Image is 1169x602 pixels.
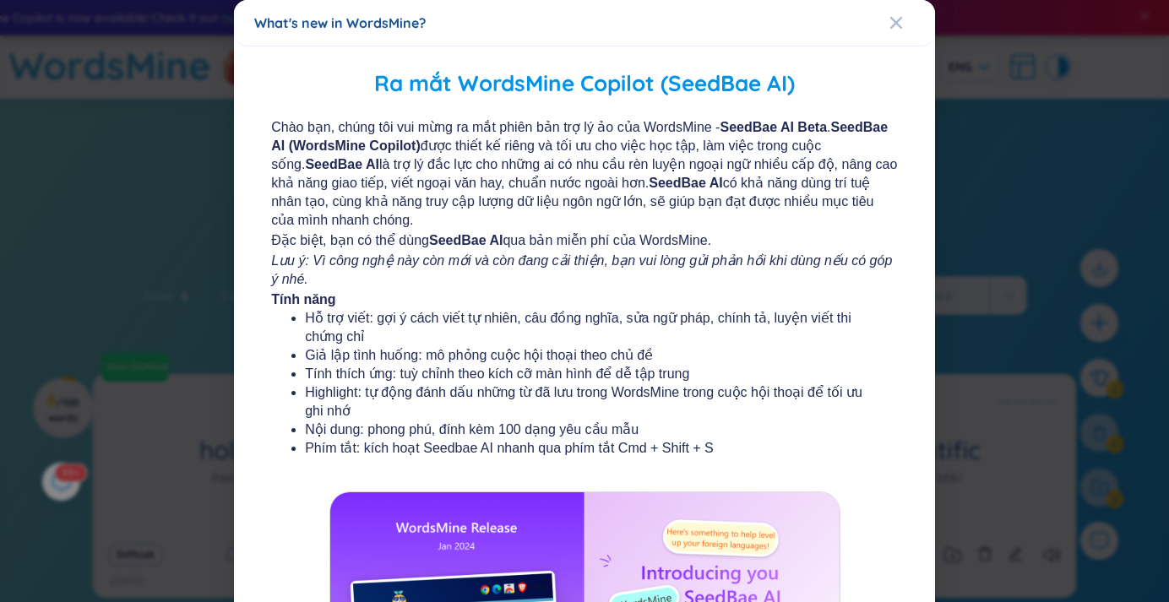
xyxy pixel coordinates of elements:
b: SeedBae AI [429,233,503,247]
b: SeedBae AI [305,157,378,171]
h2: Ra mắt WordsMine Copilot (SeedBae AI) [254,67,915,101]
li: Giả lập tình huống: mô phỏng cuộc hội thoại theo chủ đề [305,346,864,365]
span: Đặc biệt, bạn có thể dùng qua bản miễn phí của WordsMine. [271,231,898,250]
li: Phím tắt: kích hoạt Seedbae AI nhanh qua phím tắt Cmd + Shift + S [305,439,864,458]
li: Nội dung: phong phú, đính kèm 100 dạng yêu cầu mẫu [305,420,864,439]
span: Chào bạn, chúng tôi vui mừng ra mắt phiên bản trợ lý ảo của WordsMine - . được thiết kế riêng và ... [271,118,898,230]
li: Tính thích ứng: tuỳ chỉnh theo kích cỡ màn hình để dễ tập trung [305,365,864,383]
b: Tính năng [271,292,335,306]
li: Hỗ trợ viết: gợi ý cách viết tự nhiên, câu đồng nghĩa, sửa ngữ pháp, chính tả, luyện viết thi chứ... [305,309,864,346]
b: SeedBae AI (WordsMine Copilot) [271,120,888,153]
div: What's new in WordsMine? [254,14,915,32]
b: SeedBae AI [649,176,722,190]
b: SeedBae AI Beta [720,120,827,134]
i: Lưu ý: Vì công nghệ này còn mới và còn đang cải thiện, bạn vui lòng gửi phản hồi khi dùng nếu có ... [271,253,892,286]
li: Highlight: tự động đánh dấu những từ đã lưu trong WordsMine trong cuộc hội thoại để tối ưu ghi nhớ [305,383,864,420]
